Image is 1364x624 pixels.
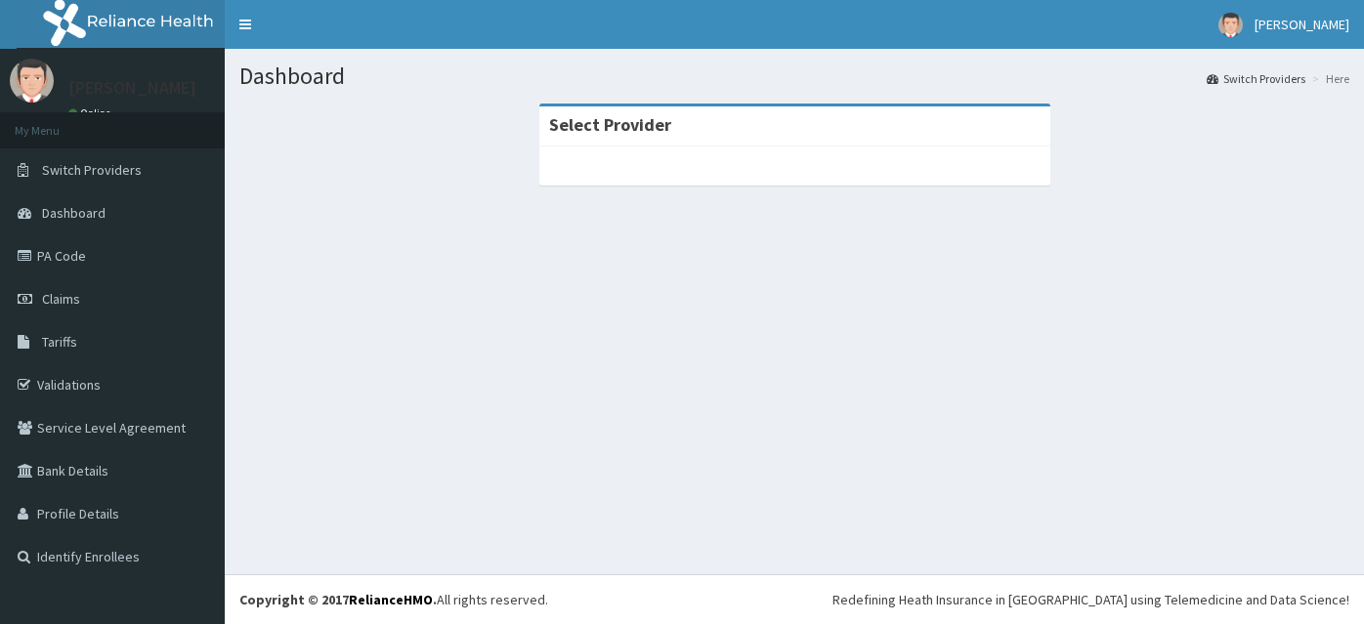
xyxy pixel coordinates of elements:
[10,59,54,103] img: User Image
[239,591,437,608] strong: Copyright © 2017 .
[42,204,106,222] span: Dashboard
[549,113,671,136] strong: Select Provider
[225,574,1364,624] footer: All rights reserved.
[1207,70,1305,87] a: Switch Providers
[42,290,80,308] span: Claims
[68,79,196,97] p: [PERSON_NAME]
[239,63,1349,89] h1: Dashboard
[68,106,115,120] a: Online
[42,333,77,351] span: Tariffs
[832,590,1349,609] div: Redefining Heath Insurance in [GEOGRAPHIC_DATA] using Telemedicine and Data Science!
[349,591,433,608] a: RelianceHMO
[1255,16,1349,33] span: [PERSON_NAME]
[1218,13,1243,37] img: User Image
[42,161,142,179] span: Switch Providers
[1307,70,1349,87] li: Here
